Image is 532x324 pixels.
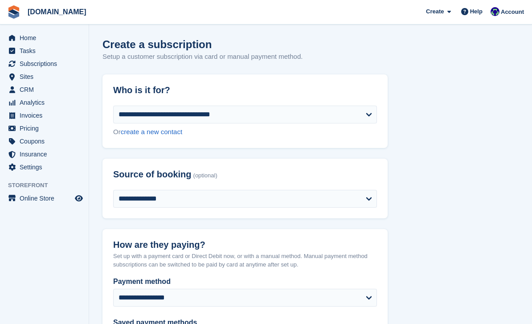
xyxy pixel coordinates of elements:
[20,109,73,122] span: Invoices
[20,122,73,135] span: Pricing
[20,96,73,109] span: Analytics
[4,57,84,70] a: menu
[20,135,73,148] span: Coupons
[470,7,483,16] span: Help
[4,83,84,96] a: menu
[113,169,192,180] span: Source of booking
[113,276,377,287] label: Payment method
[113,127,377,137] div: Or
[102,52,303,62] p: Setup a customer subscription via card or manual payment method.
[102,38,212,50] h1: Create a subscription
[74,193,84,204] a: Preview store
[20,70,73,83] span: Sites
[121,128,182,135] a: create a new contact
[4,122,84,135] a: menu
[20,161,73,173] span: Settings
[4,70,84,83] a: menu
[193,172,217,179] span: (optional)
[4,161,84,173] a: menu
[4,32,84,44] a: menu
[4,148,84,160] a: menu
[4,135,84,148] a: menu
[426,7,444,16] span: Create
[8,181,89,190] span: Storefront
[20,83,73,96] span: CRM
[4,192,84,205] a: menu
[4,96,84,109] a: menu
[4,45,84,57] a: menu
[24,4,90,19] a: [DOMAIN_NAME]
[20,32,73,44] span: Home
[501,8,524,16] span: Account
[113,240,377,250] h2: How are they paying?
[491,7,499,16] img: Mike Gruttadaro
[20,192,73,205] span: Online Store
[4,109,84,122] a: menu
[20,148,73,160] span: Insurance
[20,57,73,70] span: Subscriptions
[113,252,377,269] p: Set up with a payment card or Direct Debit now, or with a manual method. Manual payment method su...
[113,85,377,95] h2: Who is it for?
[20,45,73,57] span: Tasks
[7,5,20,19] img: stora-icon-8386f47178a22dfd0bd8f6a31ec36ba5ce8667c1dd55bd0f319d3a0aa187defe.svg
